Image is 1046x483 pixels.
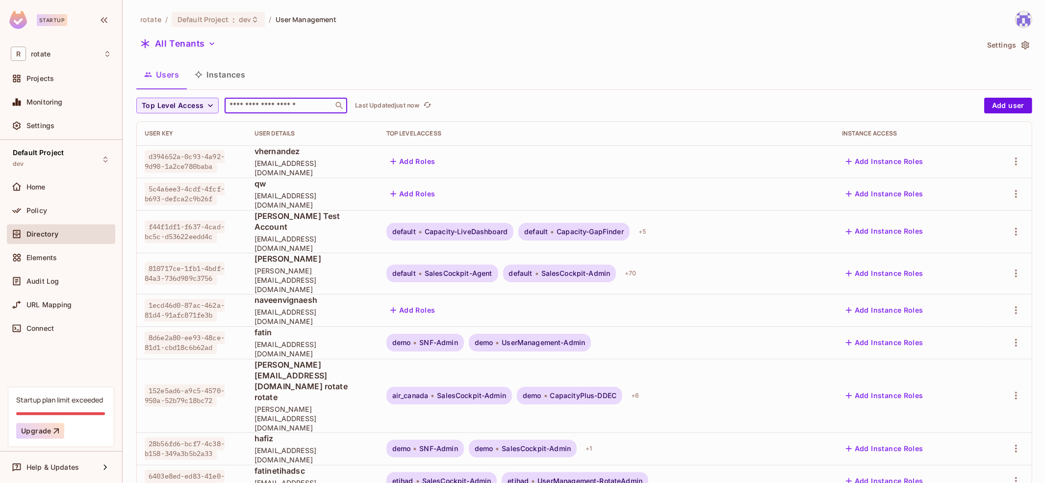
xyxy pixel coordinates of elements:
[255,159,371,177] span: [EMAIL_ADDRESS][DOMAIN_NAME]
[437,392,506,400] span: SalesCockpit-Admin
[255,211,371,232] span: [PERSON_NAME] Test Account
[550,392,617,400] span: CapacityPlus-DDEC
[842,186,927,202] button: Add Instance Roles
[13,160,24,168] span: dev
[255,465,371,476] span: fatinetihadsc
[142,100,204,112] span: Top Level Access
[541,269,611,277] span: SalesCockpit-Admin
[232,16,235,24] span: :
[557,228,624,236] span: Capacity-GapFinder
[26,324,54,332] span: Connect
[26,301,72,309] span: URL Mapping
[255,327,371,338] span: fatin
[842,266,927,281] button: Add Instance Roles
[842,154,927,169] button: Add Instance Roles
[26,75,54,82] span: Projects
[355,102,419,109] p: Last Updated just now
[386,186,439,202] button: Add Roles
[255,295,371,305] span: naveenvignaesh
[392,392,429,400] span: air_canada
[635,224,650,240] div: + 5
[145,262,225,285] span: 810717ce-1fb1-4bdf-84a3-736d989c3756
[1016,11,1032,27] img: yoongjia@letsrotate.com
[145,183,225,205] span: 5c4a6ee3-4cdf-4fcf-b693-defca2c9b26f
[145,130,239,137] div: User Key
[419,445,458,453] span: SNF-Admin
[140,15,161,24] span: the active workspace
[386,154,439,169] button: Add Roles
[255,307,371,326] span: [EMAIL_ADDRESS][DOMAIN_NAME]
[842,388,927,403] button: Add Instance Roles
[136,62,187,87] button: Users
[627,388,643,403] div: + 6
[16,423,64,439] button: Upgrade
[423,101,432,110] span: refresh
[13,149,64,157] span: Default Project
[26,183,46,191] span: Home
[26,98,63,106] span: Monitoring
[842,335,927,350] button: Add Instance Roles
[842,441,927,456] button: Add Instance Roles
[392,269,416,277] span: default
[26,122,54,130] span: Settings
[255,253,371,264] span: [PERSON_NAME]
[255,146,371,157] span: vhernandez
[145,220,225,243] span: f44f1df1-f637-4cad-bc5c-d53622eedd4c
[419,100,433,111] span: Click to refresh data
[255,191,371,210] span: [EMAIL_ADDRESS][DOMAIN_NAME]
[425,228,508,236] span: Capacity-LiveDashboard
[37,14,67,26] div: Startup
[386,130,826,137] div: Top Level Access
[276,15,337,24] span: User Management
[145,299,225,322] span: 1ecd46d0-87ac-462a-81d4-91afc871fe3b
[255,130,371,137] div: User Details
[255,340,371,358] span: [EMAIL_ADDRESS][DOMAIN_NAME]
[502,339,585,347] span: UserManagement-Admin
[425,269,492,277] span: SalesCockpit-Agent
[255,404,371,432] span: [PERSON_NAME][EMAIL_ADDRESS][DOMAIN_NAME]
[255,178,371,189] span: qw
[239,15,251,24] span: dev
[523,392,541,400] span: demo
[145,384,225,407] span: 152e5ad6-a9c5-4570-950a-52b79c18bc72
[26,277,59,285] span: Audit Log
[392,445,411,453] span: demo
[145,331,225,354] span: 8d6e2a80-ee93-48ce-81d1-cbd18c6b62ad
[255,359,371,402] span: [PERSON_NAME][EMAIL_ADDRESS][DOMAIN_NAME] rotate rotate
[842,224,927,240] button: Add Instance Roles
[621,266,640,281] div: + 70
[255,446,371,464] span: [EMAIL_ADDRESS][DOMAIN_NAME]
[26,254,57,262] span: Elements
[842,130,977,137] div: Instance Access
[145,437,225,460] span: 28b56fd6-bcf7-4c38-b158-349a3b5b2a33
[178,15,229,24] span: Default Project
[984,98,1032,113] button: Add user
[16,395,103,404] div: Startup plan limit exceeded
[392,228,416,236] span: default
[386,302,439,318] button: Add Roles
[475,339,493,347] span: demo
[983,37,1032,53] button: Settings
[842,302,927,318] button: Add Instance Roles
[165,15,168,24] li: /
[187,62,253,87] button: Instances
[475,445,493,453] span: demo
[509,269,533,277] span: default
[582,441,596,456] div: + 1
[136,98,219,113] button: Top Level Access
[145,150,225,173] span: d394652a-0c93-4a92-9d90-1a2ce780baba
[255,433,371,444] span: hafiz
[255,234,371,253] span: [EMAIL_ADDRESS][DOMAIN_NAME]
[421,100,433,111] button: refresh
[392,339,411,347] span: demo
[524,228,548,236] span: default
[502,445,571,453] span: SalesCockpit-Admin
[11,47,26,61] span: R
[26,230,58,238] span: Directory
[26,463,79,471] span: Help & Updates
[255,266,371,294] span: [PERSON_NAME][EMAIL_ADDRESS][DOMAIN_NAME]
[136,36,220,52] button: All Tenants
[31,50,51,58] span: Workspace: rotate
[26,207,47,215] span: Policy
[9,11,27,29] img: SReyMgAAAABJRU5ErkJggg==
